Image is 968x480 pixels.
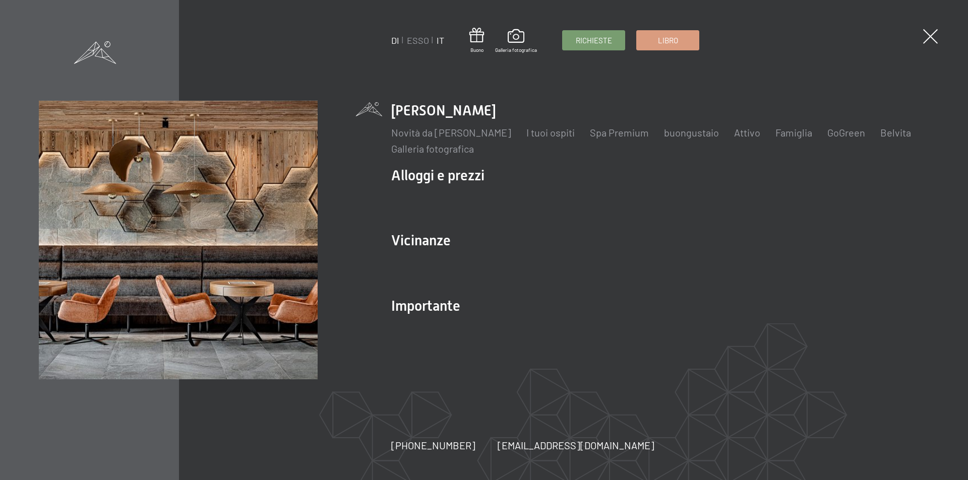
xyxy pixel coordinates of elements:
[469,28,484,53] a: Buono
[39,101,318,379] img: Hotel benessere - Bar - Tavoli da gioco - Animazione per bambini
[391,35,399,46] a: DI
[637,31,699,50] a: Libro
[734,126,760,139] a: Attivo
[470,47,483,53] font: Buono
[576,36,612,45] font: Richieste
[498,438,654,452] a: [EMAIL_ADDRESS][DOMAIN_NAME]
[495,47,537,53] font: Galleria fotografica
[880,126,911,139] a: Belvita
[391,143,474,155] a: Galleria fotografica
[658,36,678,45] font: Libro
[391,126,511,139] a: Novità da [PERSON_NAME]
[590,126,649,139] a: Spa Premium
[391,439,475,451] font: [PHONE_NUMBER]
[495,29,537,53] a: Galleria fotografica
[563,31,625,50] a: Richieste
[437,35,444,46] a: IT
[391,438,475,452] a: [PHONE_NUMBER]
[664,126,719,139] a: buongustaio
[526,126,575,139] a: I tuoi ospiti
[775,126,812,139] a: Famiglia
[827,126,865,139] a: GoGreen
[407,35,429,46] a: ESSO
[498,439,654,451] font: [EMAIL_ADDRESS][DOMAIN_NAME]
